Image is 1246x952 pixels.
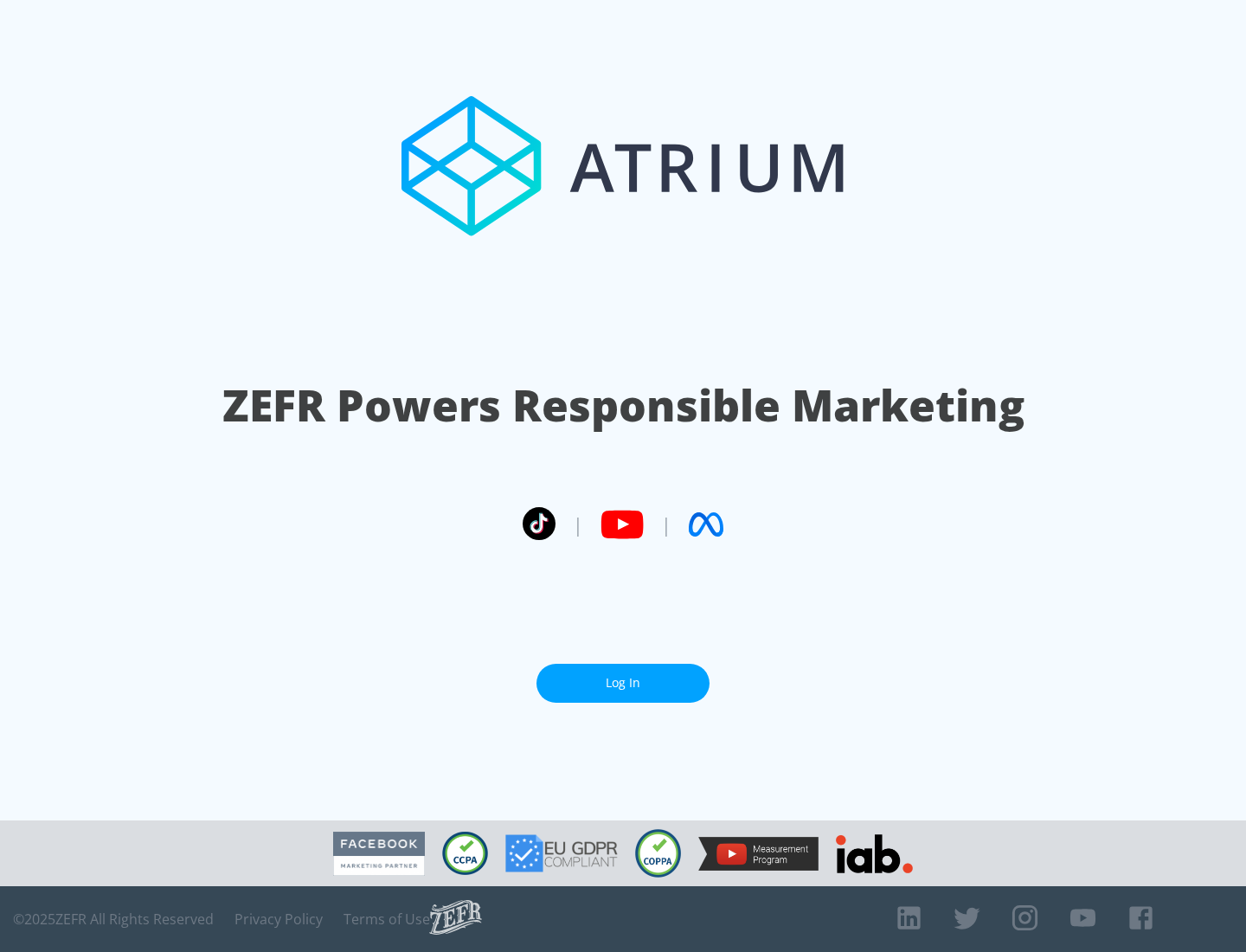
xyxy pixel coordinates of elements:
a: Log In [536,664,710,703]
a: Terms of Use [344,910,430,928]
img: Facebook Marketing Partner [333,832,425,876]
img: CCPA Compliant [442,832,488,875]
h1: ZEFR Powers Responsible Marketing [222,376,1024,435]
img: YouTube Measurement Program [698,837,819,871]
span: © 2025 ZEFR All Rights Reserved [13,910,214,928]
span: | [661,511,671,537]
img: IAB [836,834,913,873]
a: Privacy Policy [234,910,323,928]
span: | [573,511,583,537]
img: GDPR Compliant [505,834,618,872]
img: COPPA Compliant [635,829,681,878]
